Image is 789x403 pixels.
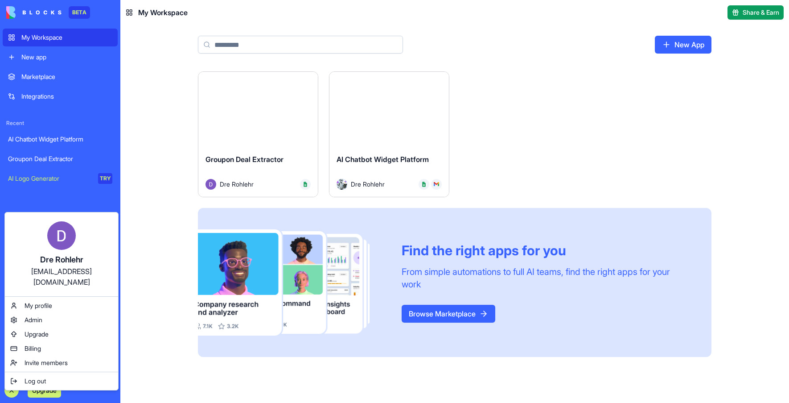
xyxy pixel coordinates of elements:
[25,330,49,339] span: Upgrade
[3,120,118,127] span: Recent
[25,377,46,386] span: Log out
[98,173,112,184] div: TRY
[14,253,109,266] div: Dre Rohlehr
[7,356,116,370] a: Invite members
[8,154,112,163] div: Groupon Deal Extractor
[14,266,109,287] div: [EMAIL_ADDRESS][DOMAIN_NAME]
[25,344,41,353] span: Billing
[7,341,116,356] a: Billing
[8,135,112,144] div: AI Chatbot Widget Platform
[8,174,92,183] div: AI Logo Generator
[25,358,68,367] span: Invite members
[7,313,116,327] a: Admin
[7,214,116,295] a: Dre Rohlehr[EMAIL_ADDRESS][DOMAIN_NAME]
[25,316,42,324] span: Admin
[7,327,116,341] a: Upgrade
[7,299,116,313] a: My profile
[25,301,52,310] span: My profile
[47,221,76,250] img: ACg8ocKc1Jd6EM1L-zcA2IynxEDHzbPuiplT94mn7_P45bTDdJSETQ=s96-c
